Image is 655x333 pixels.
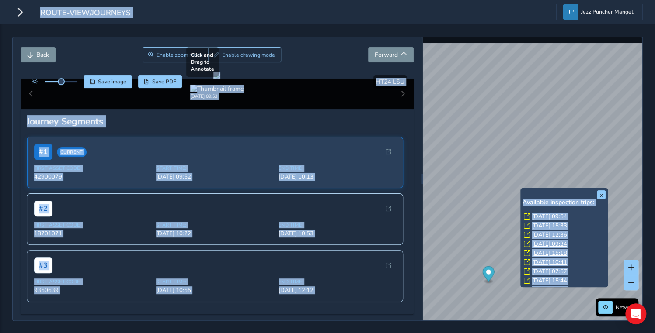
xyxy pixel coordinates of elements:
span: End Time: [279,222,396,228]
a: [DATE] 15:33 [532,222,567,230]
span: [DATE] 10:13 [279,173,396,181]
button: x [597,190,606,199]
div: Journey Segments [27,115,408,127]
span: Save image [98,78,126,85]
span: [DATE] 12:12 [279,286,396,294]
span: # 2 [34,201,52,216]
span: 18701071 [34,230,151,237]
span: Forward [375,51,398,59]
span: Back [36,51,49,59]
button: Jezz Puncher Manget [563,4,636,20]
button: Forward [368,47,414,62]
span: First Asset Code: [34,222,151,228]
span: First Asset Code: [34,278,151,285]
a: [DATE] 09:54 [532,213,567,220]
span: Enable drawing mode [222,51,275,58]
a: [DATE] 07:57 [532,268,567,275]
span: 9350639 [34,286,151,294]
span: Network [616,304,636,311]
span: Save PDF [152,78,176,85]
a: [DATE] 12:36 [532,231,567,239]
span: First Asset Code: [34,165,151,172]
button: Zoom [143,47,209,62]
span: 42900079 [34,173,151,181]
span: [DATE] 10:55 [156,286,273,294]
span: Jezz Puncher Manget [581,4,633,20]
span: Start Time: [156,165,273,172]
span: [DATE] 09:52 [156,173,273,181]
span: Start Time: [156,278,273,285]
button: PDF [138,75,182,88]
button: Back [21,47,56,62]
span: route-view/journeys [40,7,131,20]
span: # 1 [34,144,52,160]
div: Map marker [483,266,495,284]
div: [DATE] 09:53 [190,93,244,100]
a: [DATE] 09:34 [532,240,567,248]
span: Enable zoom mode [157,51,203,58]
span: HT24 LSU [376,78,404,86]
a: [DATE] 15:18 [532,249,567,257]
a: [DATE] 10:41 [532,258,567,266]
h6: Available inspection trips: [523,199,606,206]
a: [DATE] 15:44 [532,277,567,285]
span: End Time: [279,165,396,172]
span: End Time: [279,278,396,285]
div: Open Intercom Messenger [625,303,646,324]
span: Start Time: [156,222,273,228]
span: Current [57,147,87,157]
span: [DATE] 10:53 [279,230,396,237]
span: # 3 [34,257,52,273]
button: Save [84,75,132,88]
span: [DATE] 10:22 [156,230,273,237]
img: diamond-layout [563,4,578,20]
button: Draw [208,47,281,62]
a: [DATE] 10:53 [532,286,567,294]
img: Thumbnail frame [190,85,244,93]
